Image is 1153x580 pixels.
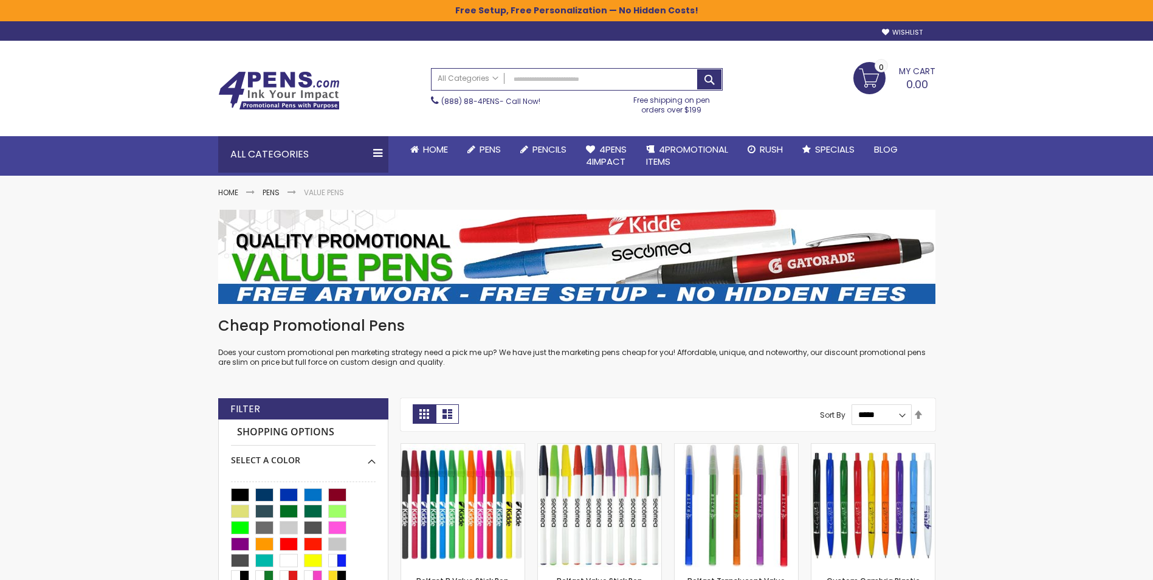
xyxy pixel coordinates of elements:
[231,446,376,466] div: Select A Color
[432,69,504,89] a: All Categories
[793,136,864,163] a: Specials
[864,136,907,163] a: Blog
[218,210,935,304] img: Value Pens
[480,143,501,156] span: Pens
[532,143,566,156] span: Pencils
[218,136,388,173] div: All Categories
[401,136,458,163] a: Home
[218,316,935,336] h1: Cheap Promotional Pens
[263,187,280,198] a: Pens
[438,74,498,83] span: All Categories
[423,143,448,156] span: Home
[586,143,627,168] span: 4Pens 4impact
[811,444,935,567] img: Custom Cambria Plastic Retractable Ballpoint Pen - Monochromatic Body Color
[760,143,783,156] span: Rush
[218,71,340,110] img: 4Pens Custom Pens and Promotional Products
[646,143,728,168] span: 4PROMOTIONAL ITEMS
[738,136,793,163] a: Rush
[231,419,376,446] strong: Shopping Options
[853,62,935,92] a: 0.00 0
[538,443,661,454] a: Belfast Value Stick Pen
[304,187,344,198] strong: Value Pens
[576,136,636,176] a: 4Pens4impact
[401,444,525,567] img: Belfast B Value Stick Pen
[458,136,511,163] a: Pens
[906,77,928,92] span: 0.00
[815,143,855,156] span: Specials
[636,136,738,176] a: 4PROMOTIONALITEMS
[218,316,935,368] div: Does your custom promotional pen marketing strategy need a pick me up? We have just the marketing...
[441,96,500,106] a: (888) 88-4PENS
[538,444,661,567] img: Belfast Value Stick Pen
[401,443,525,454] a: Belfast B Value Stick Pen
[675,444,798,567] img: Belfast Translucent Value Stick Pen
[882,28,923,37] a: Wishlist
[511,136,576,163] a: Pencils
[621,91,723,115] div: Free shipping on pen orders over $199
[413,404,436,424] strong: Grid
[230,402,260,416] strong: Filter
[675,443,798,454] a: Belfast Translucent Value Stick Pen
[441,96,540,106] span: - Call Now!
[874,143,898,156] span: Blog
[218,187,238,198] a: Home
[879,61,884,73] span: 0
[811,443,935,454] a: Custom Cambria Plastic Retractable Ballpoint Pen - Monochromatic Body Color
[820,409,845,419] label: Sort By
